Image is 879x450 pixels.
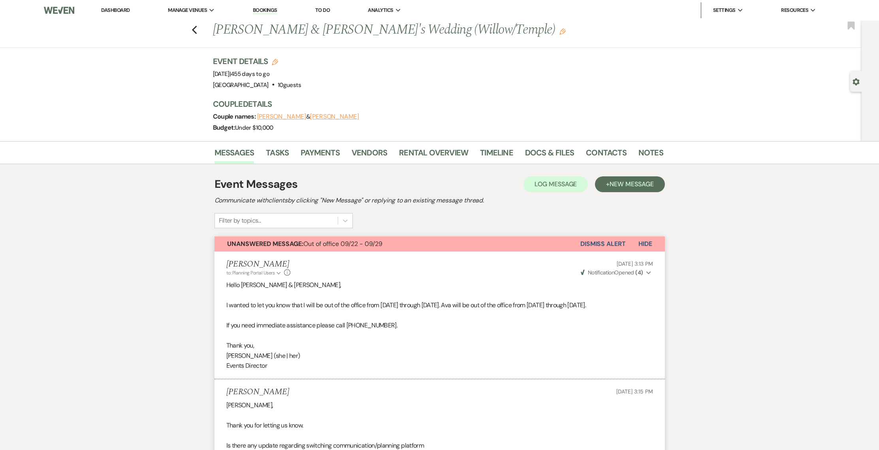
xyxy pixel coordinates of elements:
[368,6,393,14] span: Analytics
[215,236,580,251] button: Unanswered Message:Out of office 09/22 - 09/29
[480,146,513,164] a: Timeline
[226,300,653,310] p: I wanted to let you know that I will be out of the office from [DATE] through [DATE]. Ava will be...
[226,351,653,361] p: [PERSON_NAME] (she | her)
[226,280,653,290] p: Hello [PERSON_NAME] & [PERSON_NAME],
[213,81,269,89] span: [GEOGRAPHIC_DATA]
[44,2,74,19] img: Weven Logo
[580,236,626,251] button: Dismiss Alert
[559,28,566,35] button: Edit
[168,6,207,14] span: Manage Venues
[278,81,301,89] span: 10 guests
[781,6,808,14] span: Resources
[219,216,261,225] div: Filter by topics...
[310,113,359,120] button: [PERSON_NAME]
[266,146,289,164] a: Tasks
[226,269,282,276] button: to: Planning Portal Users
[523,176,588,192] button: Log Message
[226,361,653,371] p: Events Director
[586,146,627,164] a: Contacts
[226,259,291,269] h5: [PERSON_NAME]
[853,78,860,85] button: Open lead details
[257,113,359,121] span: &
[215,176,298,193] h1: Event Messages
[213,123,235,132] span: Budget:
[535,180,577,188] span: Log Message
[616,388,653,395] span: [DATE] 3:15 PM
[626,236,665,251] button: Hide
[101,7,130,13] a: Dashboard
[580,268,653,277] button: NotificationOpened (4)
[235,124,273,132] span: Under $10,000
[581,269,643,276] span: Opened
[227,240,382,248] span: Out of office 09/22 - 09/29
[399,146,468,164] a: Rental Overview
[213,112,257,121] span: Couple names:
[215,146,254,164] a: Messages
[230,70,269,78] span: |
[215,196,665,205] h2: Communicate with clients by clicking "New Message" or replying to an existing message thread.
[213,98,655,110] h3: Couple Details
[638,240,652,248] span: Hide
[226,320,653,331] p: If you need immediate assistance please call [PHONE_NUMBER].
[713,6,736,14] span: Settings
[610,180,653,188] span: New Message
[231,70,269,78] span: 455 days to go
[227,240,303,248] strong: Unanswered Message:
[213,70,270,78] span: [DATE]
[213,56,301,67] h3: Event Details
[635,269,643,276] strong: ( 4 )
[301,146,340,164] a: Payments
[525,146,574,164] a: Docs & Files
[588,269,614,276] span: Notification
[226,270,275,276] span: to: Planning Portal Users
[226,387,289,397] h5: [PERSON_NAME]
[315,7,330,13] a: To Do
[257,113,306,120] button: [PERSON_NAME]
[617,260,653,267] span: [DATE] 3:13 PM
[638,146,663,164] a: Notes
[595,176,664,192] button: +New Message
[352,146,387,164] a: Vendors
[226,340,653,351] p: Thank you,
[253,7,277,14] a: Bookings
[213,21,567,40] h1: [PERSON_NAME] & [PERSON_NAME]'s Wedding (Willow/Temple)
